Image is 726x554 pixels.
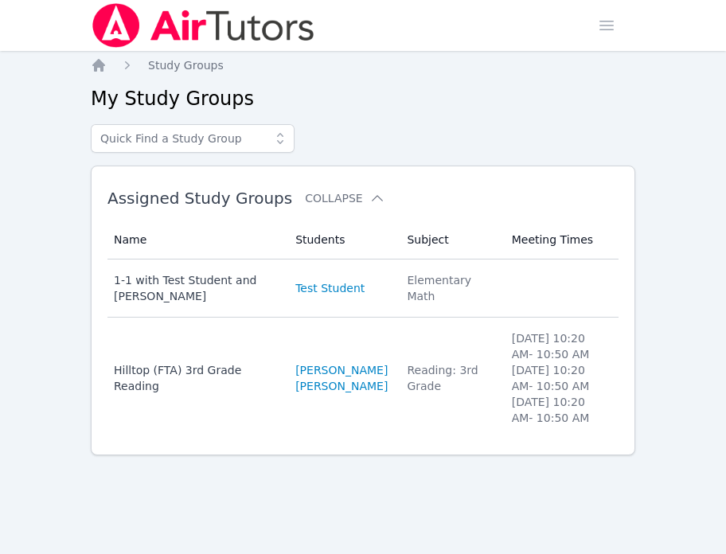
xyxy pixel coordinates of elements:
li: [DATE] 10:20 AM - 10:50 AM [512,330,609,362]
li: [DATE] 10:20 AM - 10:50 AM [512,362,609,394]
li: [DATE] 10:20 AM - 10:50 AM [512,394,609,426]
a: [PERSON_NAME] [295,378,388,394]
div: Reading: 3rd Grade [407,362,492,394]
div: Elementary Math [407,272,492,304]
nav: Breadcrumb [91,57,635,73]
img: Air Tutors [91,3,316,48]
th: Students [286,220,397,259]
th: Name [107,220,286,259]
input: Quick Find a Study Group [91,124,295,153]
th: Meeting Times [502,220,619,259]
a: Study Groups [148,57,224,73]
tr: 1-1 with Test Student and [PERSON_NAME]Test StudentElementary Math [107,259,619,318]
span: Study Groups [148,59,224,72]
th: Subject [397,220,502,259]
div: 1-1 with Test Student and [PERSON_NAME] [114,272,276,304]
h2: My Study Groups [91,86,635,111]
button: Collapse [305,190,384,206]
tr: Hilltop (FTA) 3rd Grade Reading[PERSON_NAME][PERSON_NAME]Reading: 3rd Grade[DATE] 10:20 AM- 10:50... [107,318,619,439]
span: Assigned Study Groups [107,189,292,208]
a: [PERSON_NAME] [295,362,388,378]
a: Test Student [295,280,365,296]
div: Hilltop (FTA) 3rd Grade Reading [114,362,276,394]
